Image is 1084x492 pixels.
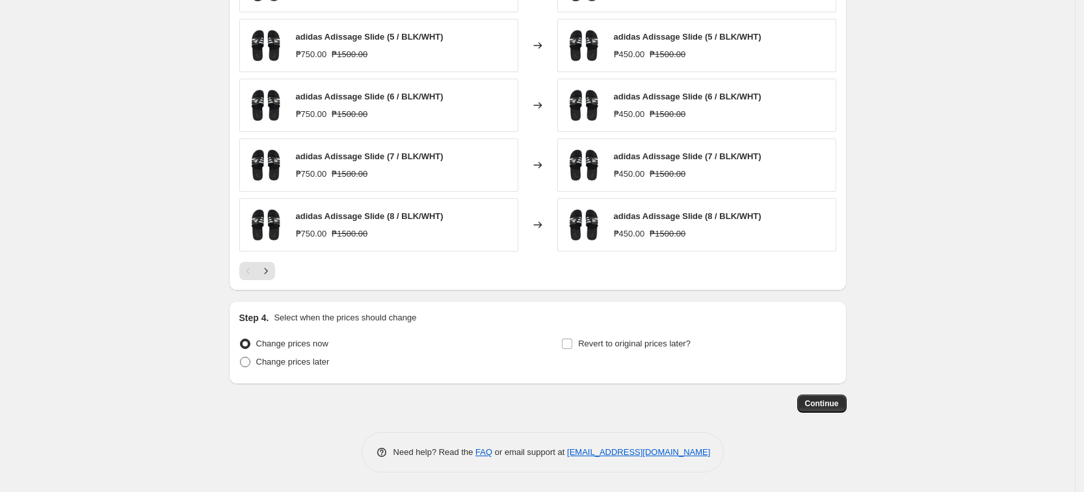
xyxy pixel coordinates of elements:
strike: ₱1500.00 [332,108,367,121]
span: or email support at [492,447,567,457]
strike: ₱1500.00 [650,168,685,181]
img: F35580_a_final_80x.jpg [246,146,285,185]
a: FAQ [475,447,492,457]
button: Continue [797,395,847,413]
div: ₱750.00 [296,108,327,121]
strike: ₱1500.00 [332,48,367,61]
div: ₱750.00 [296,168,327,181]
img: F35580_a_final_80x.jpg [246,86,285,125]
span: adidas Adissage Slide (7 / BLK/WHT) [614,151,761,161]
strike: ₱1500.00 [650,48,685,61]
img: F35580_a_final_80x.jpg [564,26,603,65]
span: adidas Adissage Slide (5 / BLK/WHT) [296,32,443,42]
div: ₱450.00 [614,48,645,61]
span: Need help? Read the [393,447,476,457]
div: ₱750.00 [296,227,327,240]
span: Change prices later [256,357,330,367]
p: Select when the prices should change [274,311,416,324]
h2: Step 4. [239,311,269,324]
nav: Pagination [239,262,275,280]
div: ₱450.00 [614,108,645,121]
strike: ₱1500.00 [332,227,367,240]
span: Change prices now [256,339,328,348]
img: F35580_a_final_80x.jpg [246,205,285,244]
button: Next [257,262,275,280]
img: F35580_a_final_80x.jpg [246,26,285,65]
strike: ₱1500.00 [650,108,685,121]
span: Continue [805,398,839,409]
span: adidas Adissage Slide (7 / BLK/WHT) [296,151,443,161]
div: ₱450.00 [614,168,645,181]
span: adidas Adissage Slide (8 / BLK/WHT) [614,211,761,221]
strike: ₱1500.00 [332,168,367,181]
a: [EMAIL_ADDRESS][DOMAIN_NAME] [567,447,710,457]
span: Revert to original prices later? [578,339,691,348]
img: F35580_a_final_80x.jpg [564,146,603,185]
img: F35580_a_final_80x.jpg [564,205,603,244]
span: adidas Adissage Slide (8 / BLK/WHT) [296,211,443,221]
div: ₱450.00 [614,227,645,240]
span: adidas Adissage Slide (5 / BLK/WHT) [614,32,761,42]
span: adidas Adissage Slide (6 / BLK/WHT) [296,92,443,101]
strike: ₱1500.00 [650,227,685,240]
img: F35580_a_final_80x.jpg [564,86,603,125]
span: adidas Adissage Slide (6 / BLK/WHT) [614,92,761,101]
div: ₱750.00 [296,48,327,61]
